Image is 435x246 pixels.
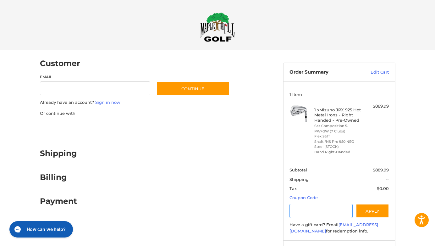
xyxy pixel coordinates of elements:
div: Have a gift card? Email for redemption info. [289,222,389,234]
li: Flex Stiff [314,134,362,139]
h3: 1 Item [289,92,389,97]
span: -- [386,177,389,182]
h2: Billing [40,172,77,182]
a: Coupon Code [289,195,318,200]
h4: 1 x Mizuno JPX 925 Hot Metal Irons - Right Handed - Pre-Owned [314,107,362,123]
span: $889.99 [373,167,389,172]
h2: Shipping [40,148,77,158]
span: $0.00 [377,186,389,191]
a: [EMAIL_ADDRESS][DOMAIN_NAME] [289,222,378,233]
iframe: PayPal-venmo [144,123,191,134]
li: Hand Right-Handed [314,149,362,155]
iframe: Gorgias live chat messenger [6,219,75,240]
label: Email [40,74,151,80]
iframe: PayPal-paylater [91,123,138,134]
p: Already have an account? [40,99,229,106]
h3: Order Summary [289,69,357,75]
iframe: PayPal-paypal [38,123,85,134]
li: Shaft *NS Pro 950 NEO Steel (STOCK) [314,139,362,149]
span: Subtotal [289,167,307,172]
a: Edit Cart [357,69,389,75]
h2: Payment [40,196,77,206]
div: $889.99 [364,103,389,109]
h2: Customer [40,59,80,68]
input: Gift Certificate or Coupon Code [289,204,353,218]
li: Set Composition 5-PW+GW (7 Clubs) [314,123,362,134]
span: Shipping [289,177,309,182]
p: Or continue with [40,110,229,117]
span: Tax [289,186,297,191]
a: Sign in now [95,100,120,105]
button: Continue [157,81,229,96]
img: Maple Hill Golf [200,12,235,42]
button: Apply [356,204,389,218]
